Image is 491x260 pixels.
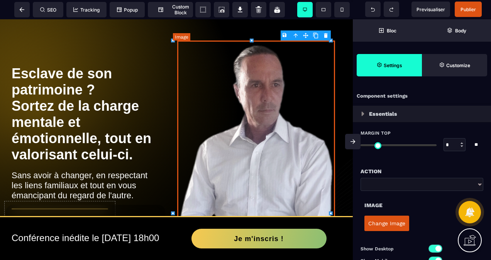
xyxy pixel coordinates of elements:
span: Margin Top [361,130,391,136]
span: Tracking [73,7,100,13]
span: View components [195,2,211,17]
span: Open Style Manager [422,54,487,76]
span: Previsualiser [417,7,445,12]
div: Image [364,201,479,210]
button: Je m'inscris ! [191,209,327,229]
span: Open Layer Manager [422,19,491,42]
div: Action [361,167,483,176]
div: Component settings [353,89,491,104]
span: Publier [461,7,476,12]
strong: Customize [446,62,470,68]
strong: Bloc [387,28,396,34]
p: Show Desktop [361,245,422,253]
span: Open Blocks [353,19,422,42]
p: Essentials [369,109,397,118]
span: Preview [411,2,450,17]
h2: Conférence inédite le [DATE] 18h00 [12,209,176,228]
strong: Body [455,28,466,34]
span: Popup [117,7,138,13]
span: SEO [40,7,56,13]
img: loading [361,111,364,116]
span: Settings [357,54,422,76]
button: Change Image [364,216,409,231]
strong: Settings [384,62,402,68]
span: Custom Block [152,4,189,15]
h2: Sans avoir à changer, en respectant les liens familiaux et tout en vous émancipant du regard de l... [12,147,159,185]
b: Esclave de son patrimoine ? Sortez de la charge mentale et émotionnelle, tout en valorisant celui... [12,46,155,143]
span: Screenshot [214,2,229,17]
